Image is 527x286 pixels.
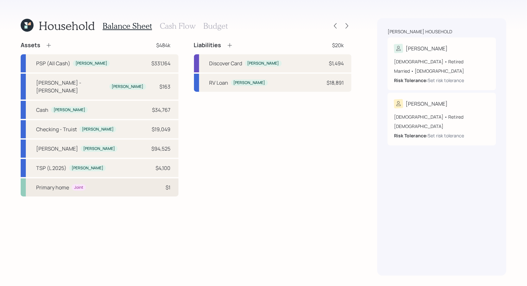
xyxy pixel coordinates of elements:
[39,19,95,33] h1: Household
[394,68,490,74] div: Married • [DEMOGRAPHIC_DATA]
[160,83,171,90] div: $163
[394,113,490,120] div: [DEMOGRAPHIC_DATA] • Retired
[103,21,152,31] h3: Balance Sheet
[388,28,452,35] div: [PERSON_NAME] household
[394,58,490,65] div: [DEMOGRAPHIC_DATA] • Retired
[332,41,344,49] div: $20k
[329,59,344,67] div: $1,494
[203,21,228,31] h3: Budget
[209,79,228,87] div: RV Loan
[327,79,344,87] div: $18,891
[54,107,85,113] div: [PERSON_NAME]
[152,145,171,153] div: $94,525
[160,21,196,31] h3: Cash Flow
[82,127,114,132] div: [PERSON_NAME]
[36,164,66,172] div: TSP (L 2025)
[156,164,171,172] div: $4,100
[394,123,490,130] div: [DEMOGRAPHIC_DATA]
[194,42,221,49] h4: Liabilities
[76,61,107,66] div: [PERSON_NAME]
[36,59,70,67] div: PSP (All Cash)
[36,79,107,94] div: [PERSON_NAME] - [PERSON_NAME]
[83,146,115,152] div: [PERSON_NAME]
[36,184,69,191] div: Primary home
[152,106,171,114] div: $34,767
[36,125,77,133] div: Checking - Truist
[157,41,171,49] div: $484k
[209,59,242,67] div: Discover Card
[21,42,40,49] h4: Assets
[152,125,171,133] div: $19,049
[234,80,265,86] div: [PERSON_NAME]
[428,77,464,84] div: Set risk tolerance
[394,77,428,83] b: Risk Tolerance:
[428,132,464,139] div: Set risk tolerance
[112,84,144,90] div: [PERSON_NAME]
[166,184,171,191] div: $1
[36,145,78,153] div: [PERSON_NAME]
[74,185,83,190] div: Joint
[394,132,428,139] b: Risk Tolerance:
[406,100,448,108] div: [PERSON_NAME]
[36,106,48,114] div: Cash
[152,59,171,67] div: $331,164
[406,45,448,52] div: [PERSON_NAME]
[72,165,103,171] div: [PERSON_NAME]
[248,61,279,66] div: [PERSON_NAME]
